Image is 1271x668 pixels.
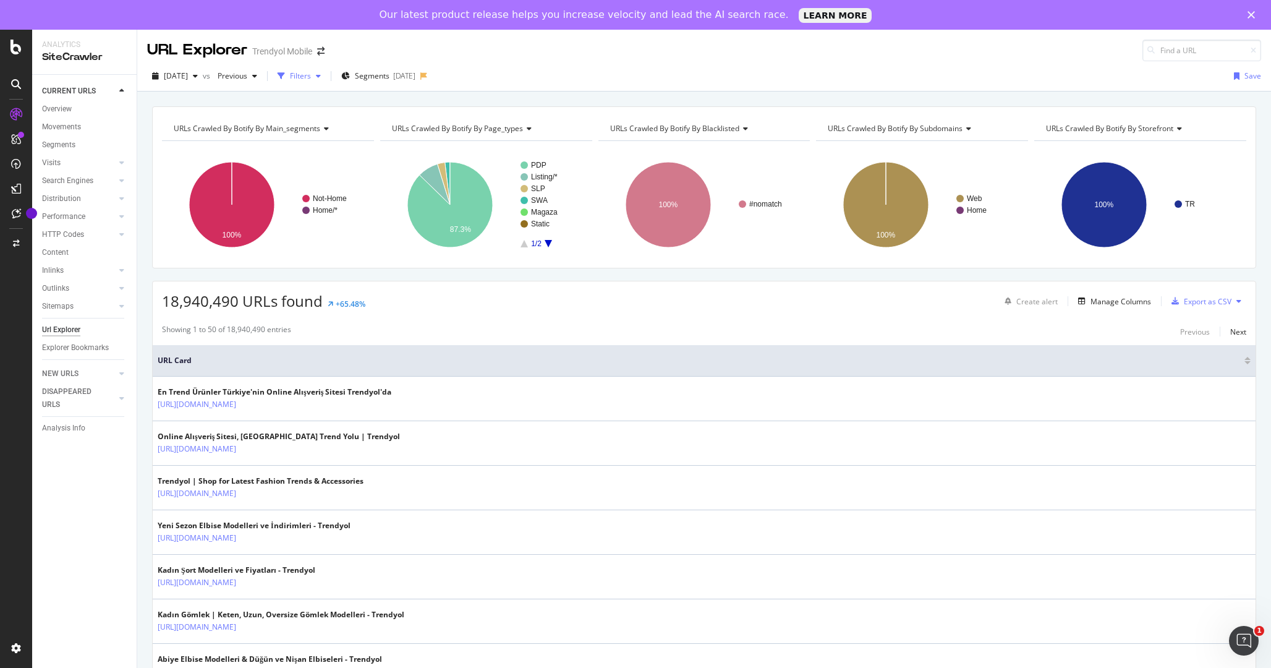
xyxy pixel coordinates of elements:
div: Movements [42,121,81,134]
text: 100% [877,231,896,239]
a: Url Explorer [42,323,128,336]
div: URL Explorer [147,40,247,61]
text: #nomatch [749,200,782,208]
button: Manage Columns [1073,294,1151,309]
text: Listing/* [531,173,558,181]
span: URLs Crawled By Botify By blacklisted [610,123,739,134]
button: Next [1230,324,1246,339]
text: Magaza [531,208,558,216]
div: Distribution [42,192,81,205]
div: Performance [42,210,85,223]
div: Outlinks [42,282,69,295]
span: URLs Crawled By Botify By main_segments [174,123,320,134]
a: HTTP Codes [42,228,116,241]
div: Overview [42,103,72,116]
div: En Trend Ürünler Türkiye'nin Online Alışveriş Sitesi Trendyol'da [158,387,391,398]
span: Segments [355,71,389,81]
div: Create alert [1016,296,1058,307]
a: Outlinks [42,282,116,295]
div: Our latest product release helps you increase velocity and lead the AI search race. [380,9,789,21]
div: Filters [290,71,311,81]
svg: A chart. [162,151,374,259]
button: Segments[DATE] [336,66,420,86]
a: Movements [42,121,128,134]
a: Analysis Info [42,422,128,435]
span: URLs Crawled By Botify By page_types [392,123,523,134]
span: 18,940,490 URLs found [162,291,323,311]
div: Visits [42,156,61,169]
h4: URLs Crawled By Botify By subdomains [825,119,1017,139]
a: NEW URLS [42,367,116,380]
a: CURRENT URLS [42,85,116,98]
a: [URL][DOMAIN_NAME] [158,576,236,589]
span: vs [203,71,213,81]
text: 100% [223,231,242,239]
a: Content [42,246,128,259]
a: Performance [42,210,116,223]
div: Search Engines [42,174,93,187]
text: TR [1185,200,1195,208]
a: Visits [42,156,116,169]
a: Sitemaps [42,300,116,313]
text: 1/2 [531,239,542,248]
div: Analysis Info [42,422,85,435]
button: [DATE] [147,66,203,86]
text: Home [967,206,987,215]
span: URLs Crawled By Botify By storefront [1046,123,1173,134]
div: Segments [42,139,75,152]
svg: A chart. [380,151,592,259]
h4: URLs Crawled By Botify By main_segments [171,119,363,139]
div: Export as CSV [1184,296,1231,307]
button: Previous [1180,324,1210,339]
div: CURRENT URLS [42,85,96,98]
text: Web [967,194,982,203]
a: Search Engines [42,174,116,187]
input: Find a URL [1142,40,1261,61]
span: URL Card [158,355,1241,366]
button: Export as CSV [1167,291,1231,311]
span: 2024 May. 28th [164,71,188,81]
div: Inlinks [42,264,64,277]
a: Inlinks [42,264,116,277]
text: 100% [1095,200,1114,209]
svg: A chart. [1034,151,1246,259]
button: Previous [213,66,262,86]
text: 87.3% [450,225,471,234]
a: Segments [42,139,128,152]
a: DISAPPEARED URLS [42,385,116,411]
text: SLP [531,184,545,193]
div: Next [1230,327,1246,337]
a: Explorer Bookmarks [42,341,128,354]
div: Close [1248,11,1260,19]
a: [URL][DOMAIN_NAME] [158,532,236,544]
div: NEW URLS [42,367,79,380]
div: Showing 1 to 50 of 18,940,490 entries [162,324,291,339]
div: Content [42,246,69,259]
div: A chart. [816,151,1028,259]
div: SiteCrawler [42,50,127,64]
div: Sitemaps [42,300,74,313]
text: SWA [531,196,548,205]
div: Yeni Sezon Elbise Modelleri ve İndirimleri - Trendyol [158,520,351,531]
text: Not-Home [313,194,347,203]
a: [URL][DOMAIN_NAME] [158,398,236,411]
div: A chart. [598,151,810,259]
div: +65.48% [336,299,365,309]
div: Tooltip anchor [26,208,37,219]
div: Trendyol Mobile [252,45,312,58]
div: Trendyol | Shop for Latest Fashion Trends & Accessories [158,476,363,487]
iframe: Intercom live chat [1229,626,1259,656]
a: [URL][DOMAIN_NAME] [158,443,236,455]
div: Analytics [42,40,127,50]
a: [URL][DOMAIN_NAME] [158,621,236,633]
span: 1 [1254,626,1264,636]
div: arrow-right-arrow-left [317,47,325,56]
text: 100% [658,200,678,209]
h4: URLs Crawled By Botify By blacklisted [608,119,799,139]
text: PDP [531,161,546,169]
span: Previous [213,71,247,81]
div: Abiye Elbise Modelleri & Düğün ve Nişan Elbiseleri - Trendyol [158,654,382,665]
div: Previous [1180,327,1210,337]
